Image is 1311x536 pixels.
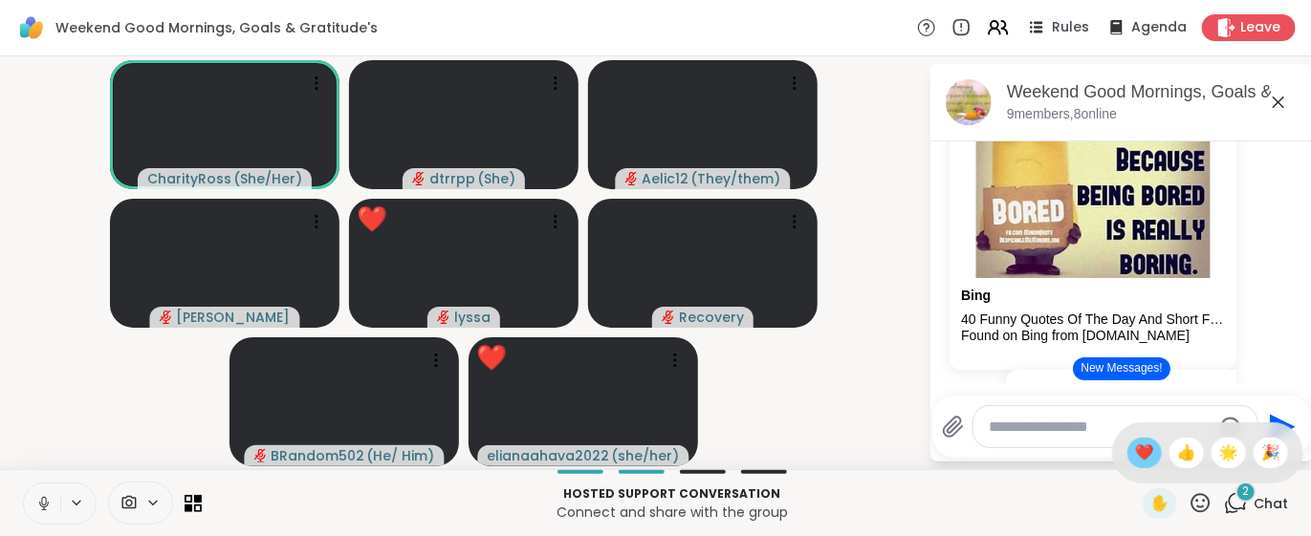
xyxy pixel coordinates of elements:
[476,339,507,376] div: ❤️
[488,446,610,465] span: elianaahava2022
[612,446,680,465] span: ( she/her )
[1150,492,1169,515] span: ✋
[989,418,1212,437] textarea: Type your message
[946,79,992,125] img: Weekend Good Mornings, Goals & Gratitude's , Sep 06
[961,288,991,303] a: Attachment
[272,446,365,465] span: BRandom502
[961,328,1225,344] div: Found on Bing from [DOMAIN_NAME]
[1007,105,1117,124] p: 9 members, 8 online
[412,172,426,185] span: audio-muted
[367,446,435,465] span: ( He/ Him )
[1131,18,1187,37] span: Agenda
[1073,357,1169,380] button: New Messages!
[437,311,450,324] span: audio-muted
[1052,18,1089,37] span: Rules
[1258,405,1301,448] button: Send
[1243,483,1250,500] span: 2
[213,503,1131,522] p: Connect and share with the group
[1135,441,1154,464] span: ❤️
[1219,416,1242,439] button: Emoji picker
[1017,383,1164,398] a: [DOMAIN_NAME][URL]
[1219,441,1238,464] span: 🌟
[177,308,291,327] span: [PERSON_NAME]
[15,11,48,44] img: ShareWell Logomark
[1240,18,1280,37] span: Leave
[477,169,515,188] span: ( She )
[1177,441,1196,464] span: 👍
[951,40,1235,278] img: 40 Funny Quotes Of The Day And Short Funny Sayings – DailyFunnyQuote
[625,172,639,185] span: audio-muted
[147,169,231,188] span: CharityRoss
[213,485,1131,503] p: Hosted support conversation
[254,449,268,462] span: audio-muted
[1007,80,1298,104] div: Weekend Good Mornings, Goals & Gratitude's , [DATE]
[1261,441,1280,464] span: 🎉
[233,169,302,188] span: ( She/Her )
[643,169,689,188] span: Aelic12
[429,169,475,188] span: dtrrpp
[55,18,378,37] span: Weekend Good Mornings, Goals & Gratitude's
[691,169,781,188] span: ( They/them )
[679,308,744,327] span: Recovery
[961,311,1225,328] div: 40 Funny Quotes Of The Day And Short Funny Sayings – DailyFunnyQuote
[454,308,491,327] span: lyssa
[357,201,387,238] div: ❤️
[662,311,675,324] span: audio-muted
[160,311,173,324] span: audio-muted
[1254,494,1288,513] span: Chat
